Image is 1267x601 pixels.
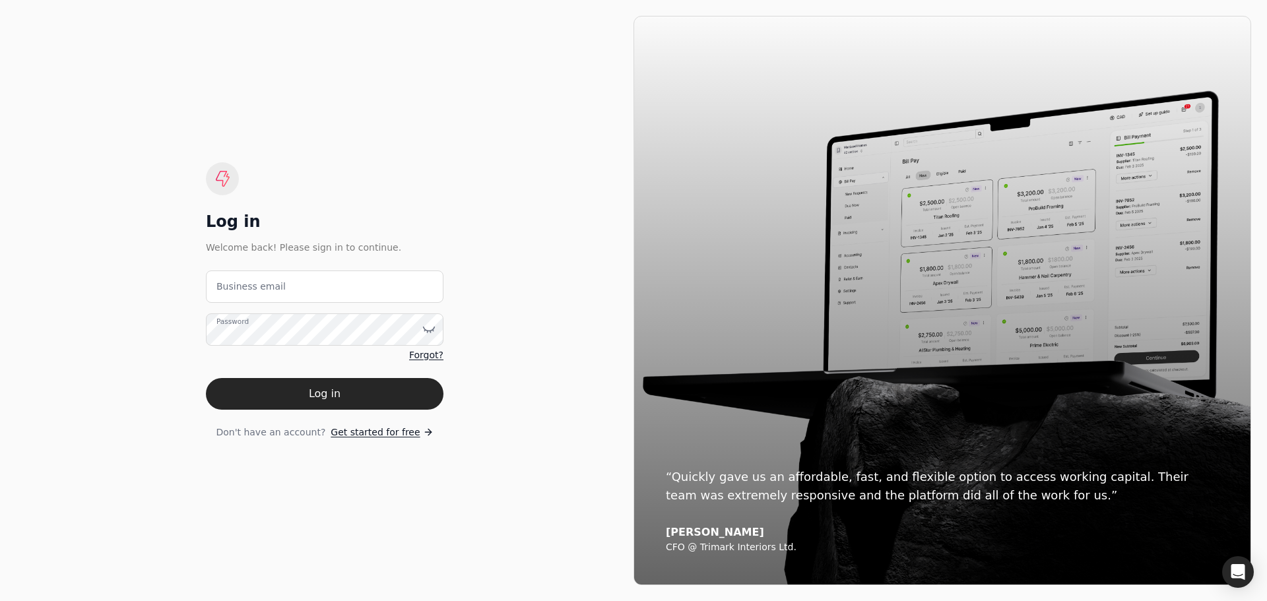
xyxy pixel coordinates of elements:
div: Welcome back! Please sign in to continue. [206,240,443,255]
label: Business email [216,280,286,294]
span: Don't have an account? [216,426,325,439]
a: Forgot? [409,348,443,362]
div: “Quickly gave us an affordable, fast, and flexible option to access working capital. Their team w... [666,468,1219,505]
label: Password [216,316,249,327]
div: Log in [206,211,443,232]
a: Get started for free [331,426,433,439]
span: Get started for free [331,426,420,439]
div: CFO @ Trimark Interiors Ltd. [666,542,1219,554]
div: [PERSON_NAME] [666,526,1219,539]
div: Open Intercom Messenger [1222,556,1254,588]
button: Log in [206,378,443,410]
